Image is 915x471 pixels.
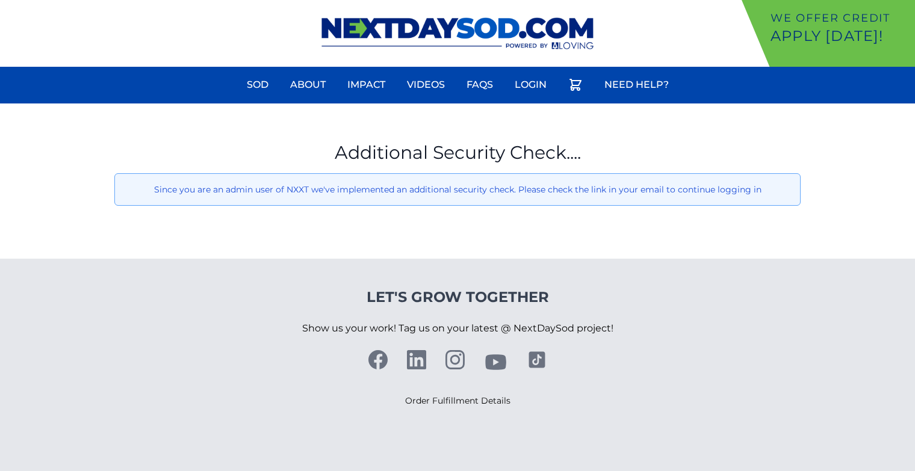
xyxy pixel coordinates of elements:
[125,183,790,195] p: Since you are an admin user of NXXT we've implemented an additional security check. Please check ...
[771,10,910,26] p: We offer Credit
[400,70,452,99] a: Videos
[283,70,333,99] a: About
[302,288,613,307] h4: Let's Grow Together
[771,26,910,46] p: Apply [DATE]!
[459,70,500,99] a: FAQs
[340,70,392,99] a: Impact
[597,70,676,99] a: Need Help?
[507,70,554,99] a: Login
[240,70,276,99] a: Sod
[405,395,510,406] a: Order Fulfillment Details
[302,307,613,350] p: Show us your work! Tag us on your latest @ NextDaySod project!
[114,142,801,164] h1: Additional Security Check....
